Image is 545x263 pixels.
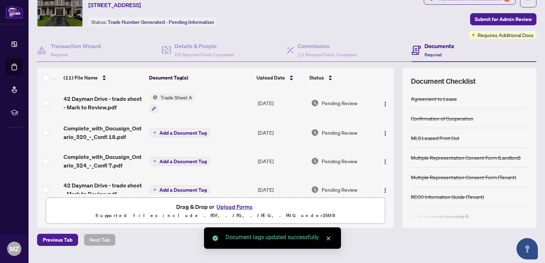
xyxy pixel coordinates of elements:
[225,233,332,242] div: Document tags updated successfully.
[159,159,207,164] span: Add a Document Tag
[380,155,391,167] button: Logo
[311,99,319,107] img: Document Status
[297,42,357,50] h4: Commission
[150,128,210,137] button: Add a Document Tag
[424,42,454,50] h4: Documents
[411,134,459,142] div: MLS Leased Print Out
[174,42,234,50] h4: Details & People
[63,74,98,82] span: (11) File Name
[256,74,285,82] span: Upload Date
[63,124,144,141] span: Complete_with_Docusign_Ontario_320_-_Confi 18.pdf
[153,188,157,191] span: plus
[254,68,307,88] th: Upload Date
[306,68,373,88] th: Status
[255,118,309,147] td: [DATE]
[382,187,388,193] img: Logo
[322,129,357,136] span: Pending Review
[322,186,357,194] span: Pending Review
[411,193,484,201] div: RECO Information Guide (Tenant)
[63,94,144,112] span: 42 Dayman Drive - trade sheet - Mark to Review.pdf
[475,14,532,25] span: Submit for Admin Review
[516,238,538,259] button: Open asap
[150,129,210,137] button: Add a Document Tag
[311,157,319,165] img: Document Status
[470,13,536,25] button: Submit for Admin Review
[37,234,78,246] button: Previous Tab
[88,17,217,27] div: Status:
[255,175,309,204] td: [DATE]
[158,93,195,101] span: Trade Sheet A
[10,244,19,254] span: MZ
[411,173,516,181] div: Multiple Representation Consent Form (Tenant)
[84,234,116,246] button: Next Tab
[150,157,210,166] button: Add a Document Tag
[43,234,72,246] span: Previous Tab
[411,76,476,86] span: Document Checklist
[411,114,473,122] div: Confirmation of Cooperation
[146,68,254,88] th: Document Tag(s)
[382,159,388,165] img: Logo
[159,130,207,135] span: Add a Document Tag
[255,88,309,118] td: [DATE]
[297,52,357,57] span: 1/1 Required Fields Completed
[176,202,255,211] span: Drag & Drop or
[411,95,457,103] div: Agreement to Lease
[174,52,234,57] span: 2/2 Required Fields Completed
[51,42,101,50] h4: Transaction Wizard
[382,130,388,136] img: Logo
[325,234,332,242] a: Close
[150,93,195,113] button: Status IconTrade Sheet A
[214,202,255,211] button: Upload Forms
[322,157,357,165] span: Pending Review
[50,211,381,220] p: Supported files include .PDF, .JPG, .JPEG, .PNG under 25 MB
[61,68,146,88] th: (11) File Name
[382,101,388,107] img: Logo
[326,236,331,241] span: close
[311,186,319,194] img: Document Status
[108,19,214,25] span: Trade Number Generated - Pending Information
[63,153,144,170] span: Complete_with_Docusign_Ontario_324_-_Confi 7.pdf
[411,154,520,161] div: Multiple Representation Consent Form (Landlord)
[153,159,157,163] span: plus
[311,129,319,136] img: Document Status
[255,147,309,175] td: [DATE]
[150,186,210,194] button: Add a Document Tag
[213,236,218,241] span: check-circle
[380,97,391,109] button: Logo
[63,181,144,198] span: 42 Dayman Drive - trade sheet - Mark to Review.pdf
[51,52,68,57] span: Required
[88,1,141,9] span: [STREET_ADDRESS]
[424,52,442,57] span: Required
[380,184,391,195] button: Logo
[380,127,391,138] button: Logo
[6,5,23,19] img: logo
[150,185,210,194] button: Add a Document Tag
[46,198,385,224] span: Drag & Drop orUpload FormsSupported files include .PDF, .JPG, .JPEG, .PNG under25MB
[478,31,534,39] span: Requires Additional Docs
[159,187,207,192] span: Add a Document Tag
[150,93,158,101] img: Status Icon
[309,74,324,82] span: Status
[322,99,357,107] span: Pending Review
[153,131,157,134] span: plus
